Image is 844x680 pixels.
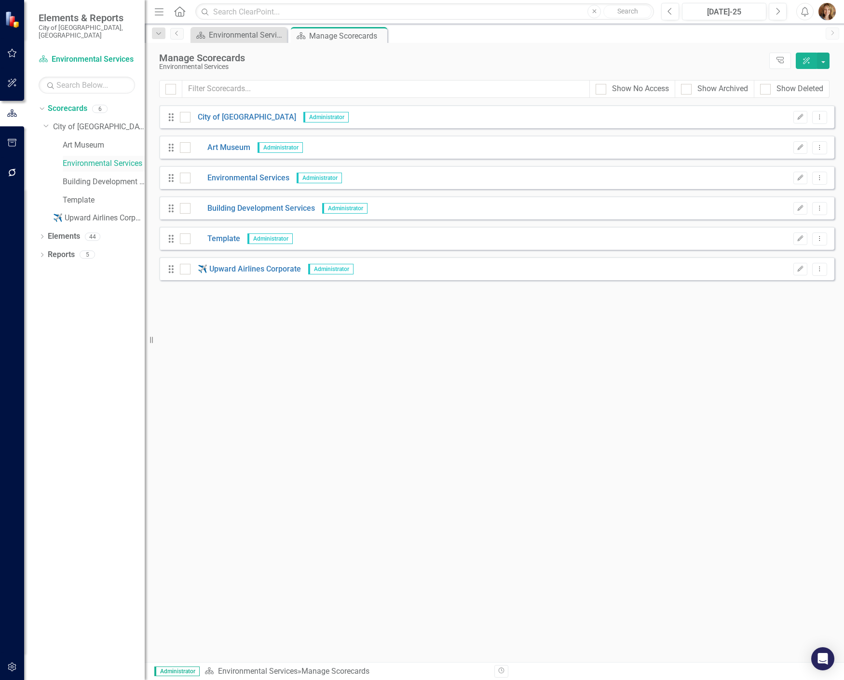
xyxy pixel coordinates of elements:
a: ✈️ Upward Airlines Corporate [53,213,145,224]
a: Building Development Services [63,177,145,188]
div: 6 [92,105,108,113]
div: 5 [80,251,95,259]
button: Search [603,5,652,18]
a: City of [GEOGRAPHIC_DATA] [191,112,296,123]
a: ✈️ Upward Airlines Corporate [191,264,301,275]
a: Building Development Services [191,203,315,214]
div: Manage Scorecards [309,30,385,42]
span: Administrator [258,142,303,153]
a: Environmental Services [39,54,135,65]
span: Administrator [247,233,293,244]
small: City of [GEOGRAPHIC_DATA], [GEOGRAPHIC_DATA] [39,24,135,40]
span: Administrator [322,203,368,214]
input: Search ClearPoint... [195,3,654,20]
input: Search Below... [39,77,135,94]
img: Nichole Plowman [818,3,836,20]
span: Administrator [303,112,349,122]
div: » Manage Scorecards [204,666,487,677]
a: Environmental Services [191,173,289,184]
button: [DATE]-25 [682,3,766,20]
a: Scorecards [48,103,87,114]
span: Administrator [308,264,354,274]
div: 44 [85,232,100,241]
a: City of [GEOGRAPHIC_DATA] [53,122,145,133]
div: Manage Scorecards [159,53,764,63]
div: [DATE]-25 [685,6,763,18]
span: Elements & Reports [39,12,135,24]
div: Open Intercom Messenger [811,647,834,670]
span: Administrator [154,666,200,676]
a: Art Museum [63,140,145,151]
a: Template [63,195,145,206]
div: Environmental Services [159,63,764,70]
div: Show No Access [612,83,669,95]
div: Show Archived [697,83,748,95]
span: Search [617,7,638,15]
span: Administrator [297,173,342,183]
a: Environmental Services [193,29,285,41]
a: Template [191,233,240,245]
a: Reports [48,249,75,260]
div: Environmental Services [209,29,285,41]
a: Elements [48,231,80,242]
input: Filter Scorecards... [182,80,590,98]
div: Show Deleted [776,83,823,95]
a: Art Museum [191,142,250,153]
a: Environmental Services [63,158,145,169]
a: Environmental Services [218,666,298,676]
img: ClearPoint Strategy [4,10,23,28]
